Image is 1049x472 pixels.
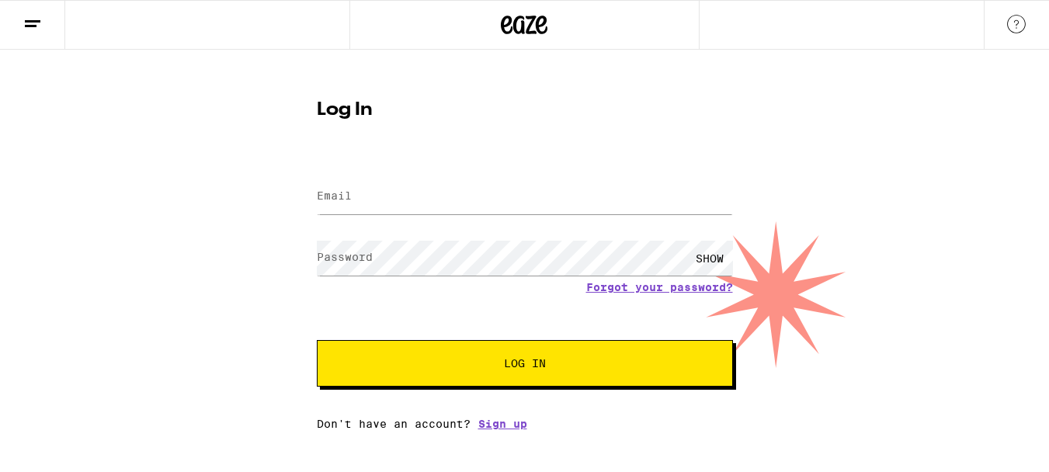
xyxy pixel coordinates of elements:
[317,418,733,430] div: Don't have an account?
[317,101,733,120] h1: Log In
[317,340,733,387] button: Log In
[317,251,373,263] label: Password
[504,358,546,369] span: Log In
[686,241,733,276] div: SHOW
[317,189,352,202] label: Email
[317,179,733,214] input: Email
[478,418,527,430] a: Sign up
[586,281,733,293] a: Forgot your password?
